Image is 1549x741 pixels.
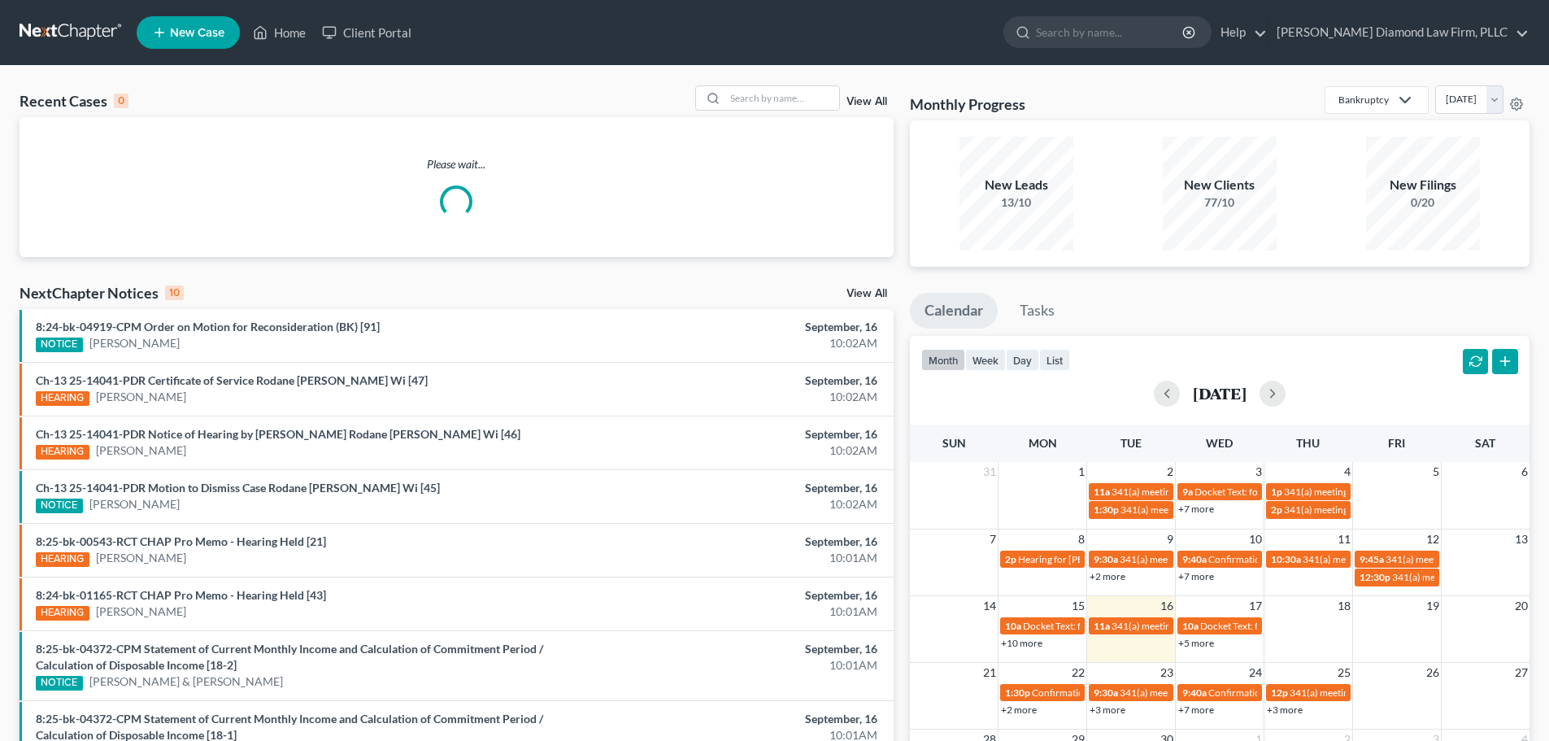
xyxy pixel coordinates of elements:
span: 341(a) meeting for [PERSON_NAME] [1386,553,1542,565]
span: 24 [1247,663,1264,682]
a: 8:25-bk-00543-RCT CHAP Pro Memo - Hearing Held [21] [36,534,326,548]
div: New Leads [959,176,1073,194]
span: Wed [1206,436,1233,450]
div: September, 16 [607,641,877,657]
span: 2p [1271,503,1282,516]
span: 1:30p [1094,503,1119,516]
span: 5 [1431,462,1441,482]
p: Please wait... [20,156,894,172]
a: +3 more [1090,704,1125,716]
div: September, 16 [607,319,877,335]
span: 341(a) meeting for [PERSON_NAME] [1120,687,1277,699]
div: 10:02AM [607,389,877,405]
div: 10:02AM [607,496,877,512]
a: 8:24-bk-01165-RCT CHAP Pro Memo - Hearing Held [43] [36,588,326,602]
span: 12 [1425,530,1441,549]
div: 10 [165,286,184,300]
span: 9:30a [1094,553,1118,565]
div: 10:01AM [607,604,877,620]
span: Sun [942,436,966,450]
span: 12:30p [1360,571,1390,583]
span: 18 [1336,596,1352,616]
div: 77/10 [1163,194,1277,211]
div: New Clients [1163,176,1277,194]
span: 10a [1005,620,1021,632]
div: September, 16 [607,480,877,496]
span: 10 [1247,530,1264,549]
span: 9a [1182,486,1193,498]
div: 10:02AM [607,335,877,351]
div: 10:01AM [607,657,877,673]
div: HEARING [36,606,89,621]
span: 2p [1005,553,1016,565]
button: month [921,349,965,371]
span: 341(a) meeting for [PERSON_NAME] [1284,486,1441,498]
div: HEARING [36,391,89,406]
span: 341(a) meeting for [PERSON_NAME] [1290,687,1447,699]
span: 341(a) meeting for [PERSON_NAME] [1112,486,1268,498]
div: 0 [114,94,128,108]
a: [PERSON_NAME] [89,496,180,512]
a: Home [245,18,314,47]
span: 10:30a [1271,553,1301,565]
span: 341(a) meeting for [PERSON_NAME] [1120,503,1277,516]
a: View All [846,288,887,299]
a: Ch-13 25-14041-PDR Notice of Hearing by [PERSON_NAME] Rodane [PERSON_NAME] Wi [46] [36,427,520,441]
span: Confirmation Hearing for [PERSON_NAME] [1208,687,1395,699]
span: 21 [981,663,998,682]
button: list [1039,349,1070,371]
span: 1 [1077,462,1086,482]
span: 3 [1254,462,1264,482]
div: 0/20 [1366,194,1480,211]
span: Confirmation Hearing for [PERSON_NAME] [1208,553,1395,565]
span: 9:40a [1182,687,1207,699]
button: day [1006,349,1039,371]
button: week [965,349,1006,371]
span: 27 [1513,663,1529,682]
span: 9:45a [1360,553,1384,565]
span: 341(a) meeting for [PERSON_NAME] [1112,620,1268,632]
a: 8:25-bk-04372-CPM Statement of Current Monthly Income and Calculation of Commitment Period / Calc... [36,642,543,672]
a: +3 more [1267,704,1303,716]
div: New Filings [1366,176,1480,194]
span: 341(a) meeting for [PERSON_NAME] [1120,553,1277,565]
a: Help [1212,18,1267,47]
span: 4 [1342,462,1352,482]
span: 16 [1159,596,1175,616]
input: Search by name... [1036,17,1185,47]
a: +7 more [1178,570,1214,582]
div: NOTICE [36,676,83,691]
span: 1:30p [1005,687,1030,699]
span: 17 [1247,596,1264,616]
span: 26 [1425,663,1441,682]
span: 7 [988,530,998,549]
span: 25 [1336,663,1352,682]
a: [PERSON_NAME] Diamond Law Firm, PLLC [1268,18,1529,47]
span: New Case [170,27,224,39]
span: 15 [1070,596,1086,616]
span: 19 [1425,596,1441,616]
a: +2 more [1090,570,1125,582]
div: 13/10 [959,194,1073,211]
div: HEARING [36,445,89,460]
input: Search by name... [725,86,839,110]
div: NOTICE [36,499,83,513]
a: Ch-13 25-14041-PDR Motion to Dismiss Case Rodane [PERSON_NAME] Wi [45] [36,481,440,495]
a: [PERSON_NAME] [89,335,180,351]
a: [PERSON_NAME] & [PERSON_NAME] [89,673,283,690]
a: [PERSON_NAME] [96,389,186,405]
a: [PERSON_NAME] [96,442,186,459]
span: 20 [1513,596,1529,616]
span: 9:40a [1182,553,1207,565]
div: Recent Cases [20,91,128,111]
div: September, 16 [607,711,877,727]
div: HEARING [36,552,89,567]
div: September, 16 [607,587,877,604]
span: 2 [1165,462,1175,482]
a: +10 more [1001,637,1042,649]
span: 12p [1271,687,1288,699]
div: NextChapter Notices [20,283,184,303]
div: September, 16 [607,373,877,389]
div: 10:01AM [607,550,877,566]
span: Mon [1029,436,1057,450]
